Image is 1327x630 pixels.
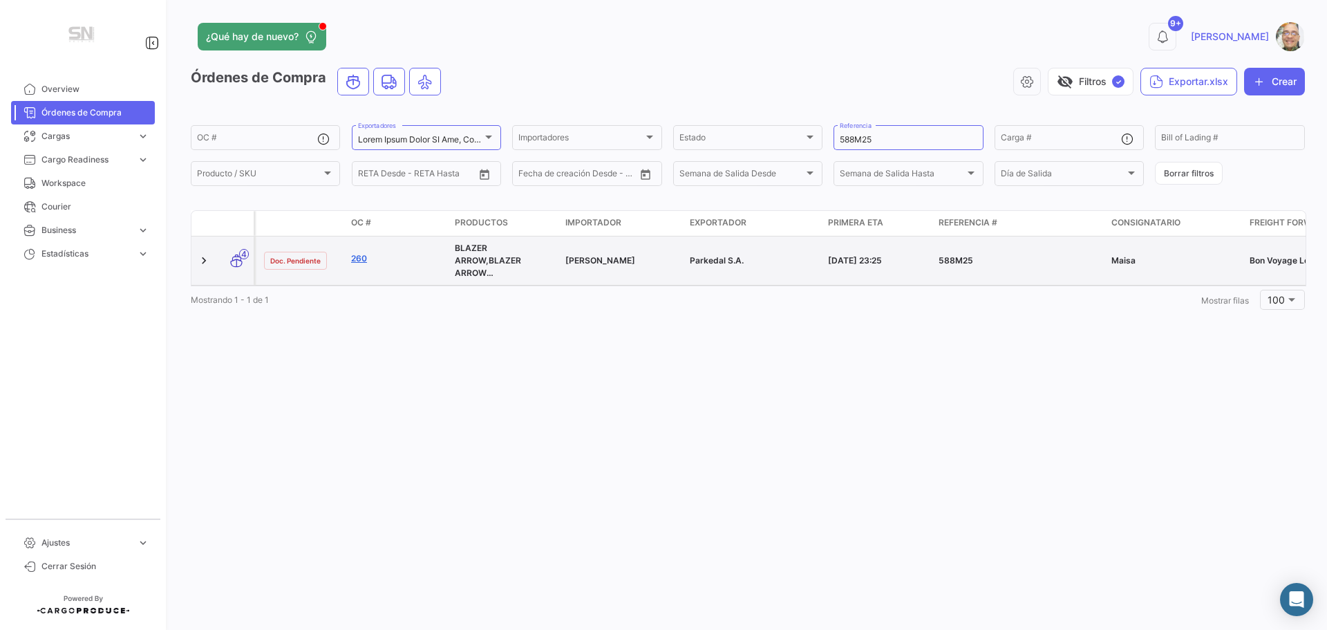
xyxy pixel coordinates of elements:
datatable-header-cell: Importador [560,211,684,236]
span: Ajustes [41,537,131,549]
button: Air [410,68,440,95]
span: Semana de Salida Hasta [840,171,964,180]
span: Consignatario [1111,216,1180,229]
h3: Órdenes de Compra [191,68,445,95]
div: Abrir Intercom Messenger [1280,583,1313,616]
span: Estado [679,135,804,145]
button: Open calendar [474,164,495,185]
span: 100 [1268,294,1285,306]
span: Overview [41,83,149,95]
button: Crear [1244,68,1305,95]
span: Producto / SKU [197,171,321,180]
span: OC # [351,216,371,229]
input: Hasta [553,171,608,180]
a: Overview [11,77,155,101]
span: expand_more [137,154,149,166]
span: Business [41,224,131,237]
span: 588M25 [939,255,973,266]
span: Semana de Salida Desde [679,171,804,180]
span: Primera ETA [828,216,883,229]
datatable-header-cell: Exportador [684,211,822,236]
span: Productos [455,216,508,229]
datatable-header-cell: Referencia # [933,211,1106,236]
button: Ocean [338,68,368,95]
button: Borrar filtros [1155,162,1223,185]
a: Órdenes de Compra [11,101,155,124]
span: Día de Salida [1001,171,1125,180]
span: Estadísticas [41,248,131,260]
span: Courier [41,201,149,213]
a: Workspace [11,172,155,195]
img: Manufactura+Logo.png [48,17,117,55]
span: Cargo Readiness [41,154,131,166]
span: expand_more [137,248,149,260]
span: Mostrando 1 - 1 de 1 [191,295,269,305]
span: Referencia # [939,216,997,229]
datatable-header-cell: Productos [449,211,560,236]
span: Importadores [518,135,643,145]
button: Open calendar [635,164,656,185]
a: 260 [351,252,444,265]
span: visibility_off [1057,73,1073,90]
button: visibility_offFiltros✓ [1048,68,1133,95]
span: Mostrar filas [1201,295,1249,306]
input: Desde [518,171,543,180]
button: Land [374,68,404,95]
button: ¿Qué hay de nuevo? [198,23,326,50]
span: Parkedal S.A. [690,255,744,266]
datatable-header-cell: OC # [346,211,449,236]
span: Cerrar Sesión [41,560,149,573]
img: Captura.PNG [1276,22,1305,51]
span: Van Heusen [565,255,635,266]
span: ✓ [1112,75,1124,88]
datatable-header-cell: Primera ETA [822,211,933,236]
span: Órdenes de Compra [41,106,149,119]
datatable-header-cell: Estado Doc. [256,211,346,236]
span: Exportador [690,216,746,229]
span: [PERSON_NAME] [1191,30,1269,44]
datatable-header-cell: Consignatario [1106,211,1244,236]
span: expand_more [137,537,149,549]
span: Workspace [41,177,149,189]
span: Doc. Pendiente [270,255,321,266]
span: BLAZER ARROW,BLAZER ARROW COTELE,BLAZER ARROW KNIT BT,BLAZER ARROW KNIT CODE,BLAZER ARROW KNIT FS... [455,243,554,552]
a: Courier [11,195,155,219]
span: Importador [565,216,621,229]
span: 4 [239,249,249,259]
input: Hasta [393,171,448,180]
input: Desde [358,171,383,180]
datatable-header-cell: Modo de Transporte [219,218,254,229]
a: Expand/Collapse Row [197,254,211,268]
span: expand_more [137,224,149,237]
span: Maisa [1111,255,1136,266]
span: [DATE] 23:25 [828,255,882,266]
span: ¿Qué hay de nuevo? [206,30,299,44]
span: Cargas [41,130,131,142]
span: expand_more [137,130,149,142]
button: Exportar.xlsx [1140,68,1237,95]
